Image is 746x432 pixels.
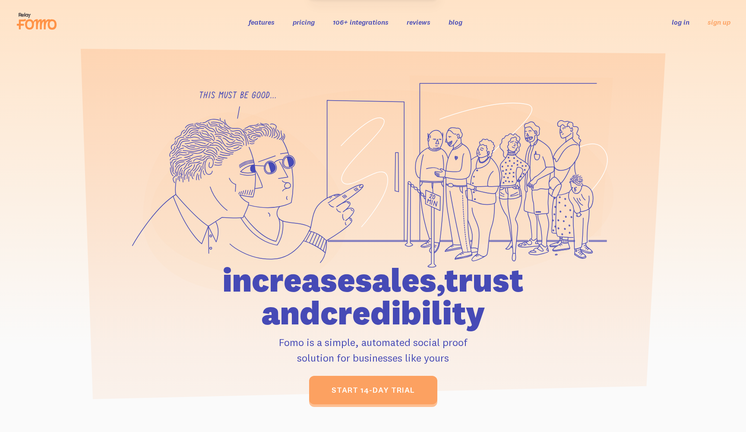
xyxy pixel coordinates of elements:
a: start 14-day trial [309,376,437,404]
a: log in [672,18,689,26]
a: reviews [407,18,430,26]
a: sign up [708,18,730,27]
a: 106+ integrations [333,18,389,26]
a: pricing [293,18,315,26]
h1: increase sales, trust and credibility [173,264,573,329]
p: Fomo is a simple, automated social proof solution for businesses like yours [173,334,573,365]
a: blog [449,18,462,26]
a: features [249,18,275,26]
